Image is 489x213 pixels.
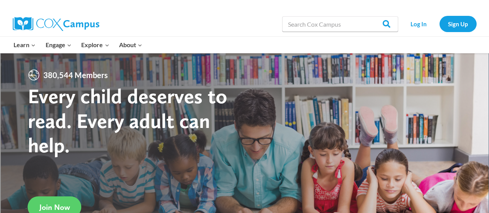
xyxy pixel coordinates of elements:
[46,40,72,50] span: Engage
[402,16,436,32] a: Log In
[119,40,142,50] span: About
[402,16,477,32] nav: Secondary Navigation
[81,40,109,50] span: Explore
[13,17,99,31] img: Cox Campus
[14,40,36,50] span: Learn
[282,16,398,32] input: Search Cox Campus
[440,16,477,32] a: Sign Up
[9,37,147,53] nav: Primary Navigation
